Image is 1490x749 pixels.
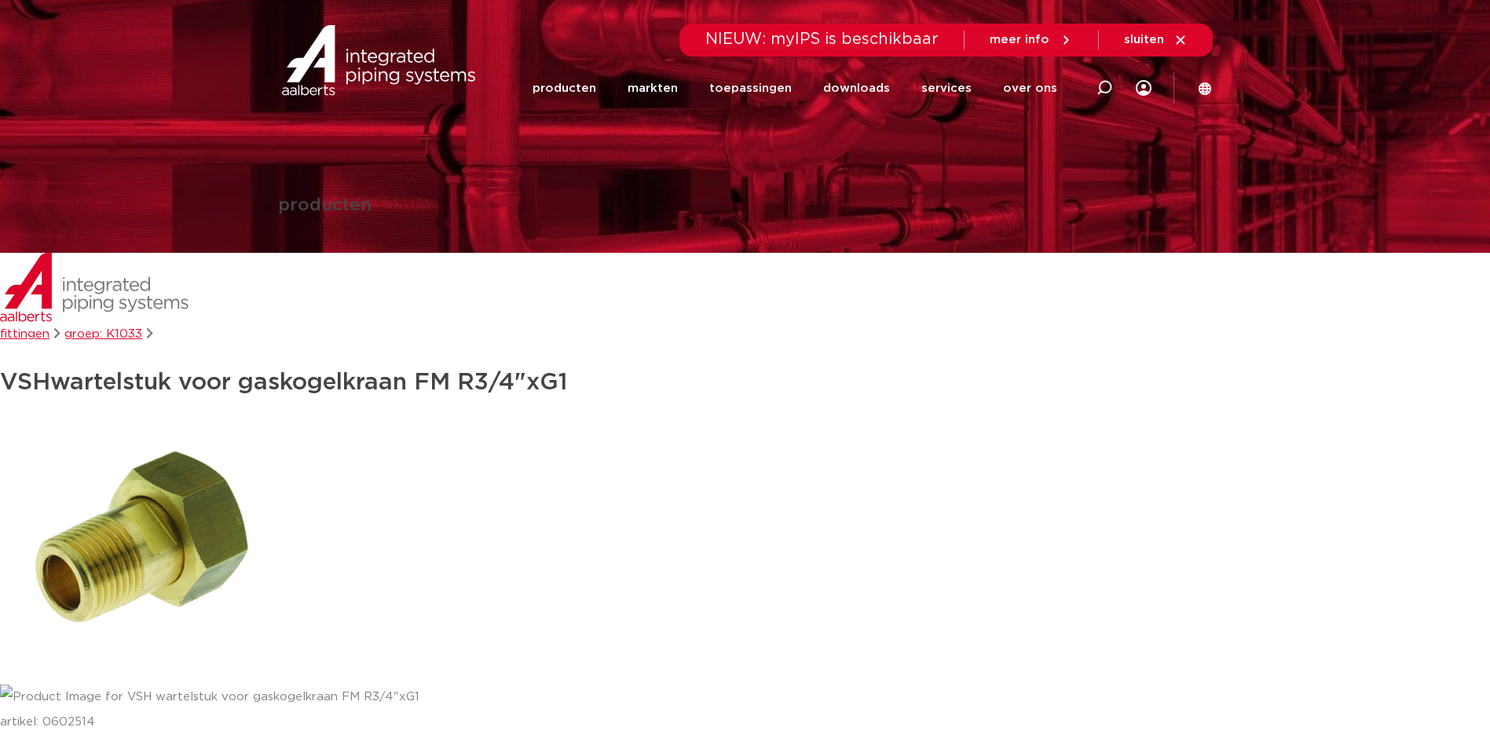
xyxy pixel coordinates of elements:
a: sluiten [1124,33,1188,47]
span: sluiten [1124,34,1164,46]
a: toepassingen [709,58,792,119]
a: producten [533,58,596,119]
nav: Menu [533,58,1057,119]
h1: producten [278,197,372,215]
a: groep: K1033 [64,328,142,340]
span: NIEUW: myIPS is beschikbaar [705,31,939,47]
a: downloads [823,58,890,119]
a: services [921,58,972,119]
a: meer info [990,33,1073,47]
div: my IPS [1136,71,1151,105]
a: markten [628,58,678,119]
a: over ons [1003,58,1057,119]
span: meer info [990,34,1049,46]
